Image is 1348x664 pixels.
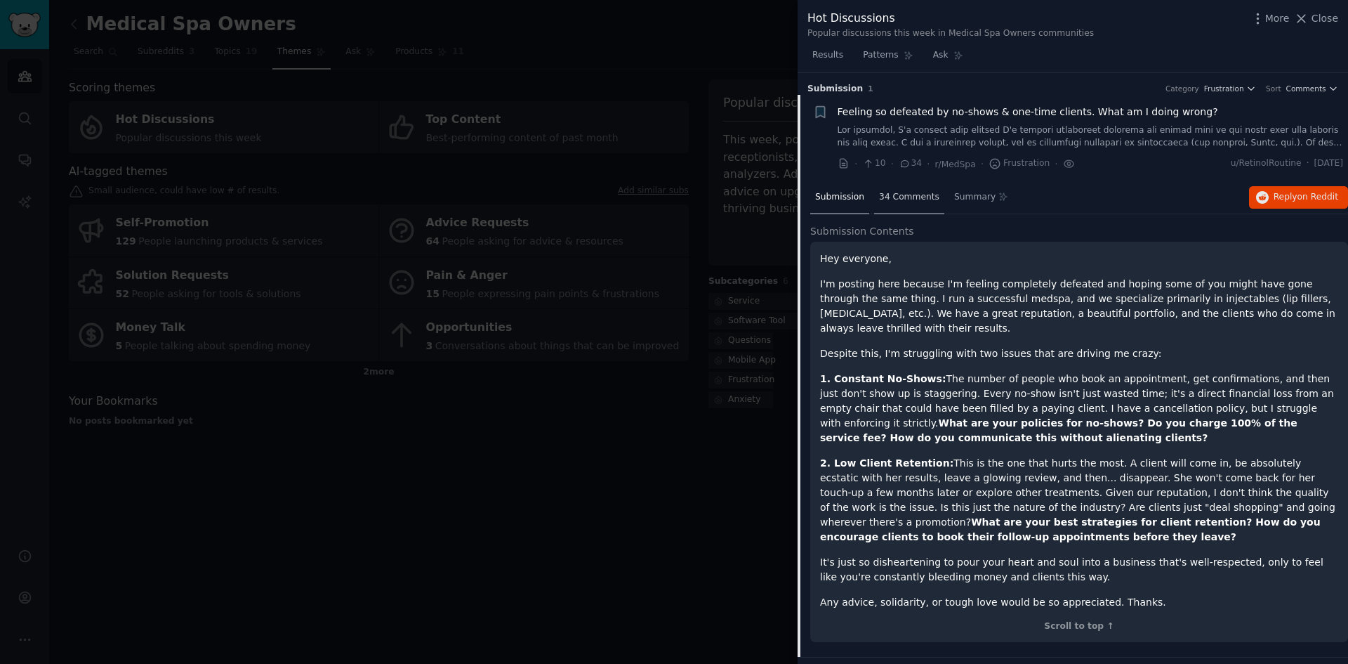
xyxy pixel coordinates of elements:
[1294,11,1338,26] button: Close
[1204,84,1256,93] button: Frustration
[1204,84,1244,93] span: Frustration
[1274,191,1338,204] span: Reply
[1249,186,1348,209] button: Replyon Reddit
[820,555,1338,585] p: It's just so disheartening to pour your heart and soul into a business that's well-respected, onl...
[954,191,996,204] span: Summary
[838,124,1344,149] a: Lor ipsumdol, S'a consect adip elitsed D'e tempori utlaboreet dolorema ali enimad mini ve qui nos...
[879,191,939,204] span: 34 Comments
[820,372,1338,445] p: The number of people who book an appointment, get confirmations, and then just don't show up is s...
[935,160,976,169] span: r/MedSpa
[891,157,894,171] span: ·
[1231,157,1302,170] span: u/RetinolRoutine
[1266,84,1281,93] div: Sort
[838,105,1218,119] a: Feeling so defeated by no-shows & one-time clients. What am I doing wrong?
[1165,84,1199,93] div: Category
[862,157,885,170] span: 10
[1297,192,1338,202] span: on Reddit
[820,252,1338,266] p: Hey everyone,
[1311,11,1338,26] span: Close
[820,417,1297,443] strong: What are your policies for no-shows? Do you charge 100% of the service fee? How do you communicat...
[820,457,953,469] strong: 2. Low Client Retention:
[1250,11,1290,26] button: More
[815,191,864,204] span: Submission
[820,277,1338,336] p: I'm posting here because I'm feeling completely defeated and hoping some of you might have gone t...
[1314,157,1343,170] span: [DATE]
[820,373,946,384] strong: 1. Constant No-Shows:
[981,157,984,171] span: ·
[1055,157,1057,171] span: ·
[820,516,1321,542] strong: What are your best strategies for client retention? How do you encourage clients to book their fo...
[807,83,863,96] span: Submission
[927,157,930,171] span: ·
[807,10,1094,27] div: Hot Discussions
[989,157,1050,170] span: Frustration
[868,84,873,93] span: 1
[1286,84,1326,93] span: Comments
[810,224,914,239] span: Submission Contents
[1307,157,1309,170] span: ·
[899,157,922,170] span: 34
[858,44,918,73] a: Patterns
[820,456,1338,545] p: This is the one that hurts the most. A client will come in, be absolutely ecstatic with her resul...
[820,620,1338,633] div: Scroll to top ↑
[820,595,1338,610] p: Any advice, solidarity, or tough love would be so appreciated. Thanks.
[812,49,843,62] span: Results
[807,44,848,73] a: Results
[820,346,1338,361] p: Despite this, I'm struggling with two issues that are driving me crazy:
[933,49,949,62] span: Ask
[863,49,898,62] span: Patterns
[1265,11,1290,26] span: More
[854,157,857,171] span: ·
[928,44,968,73] a: Ask
[1286,84,1338,93] button: Comments
[807,27,1094,40] div: Popular discussions this week in Medical Spa Owners communities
